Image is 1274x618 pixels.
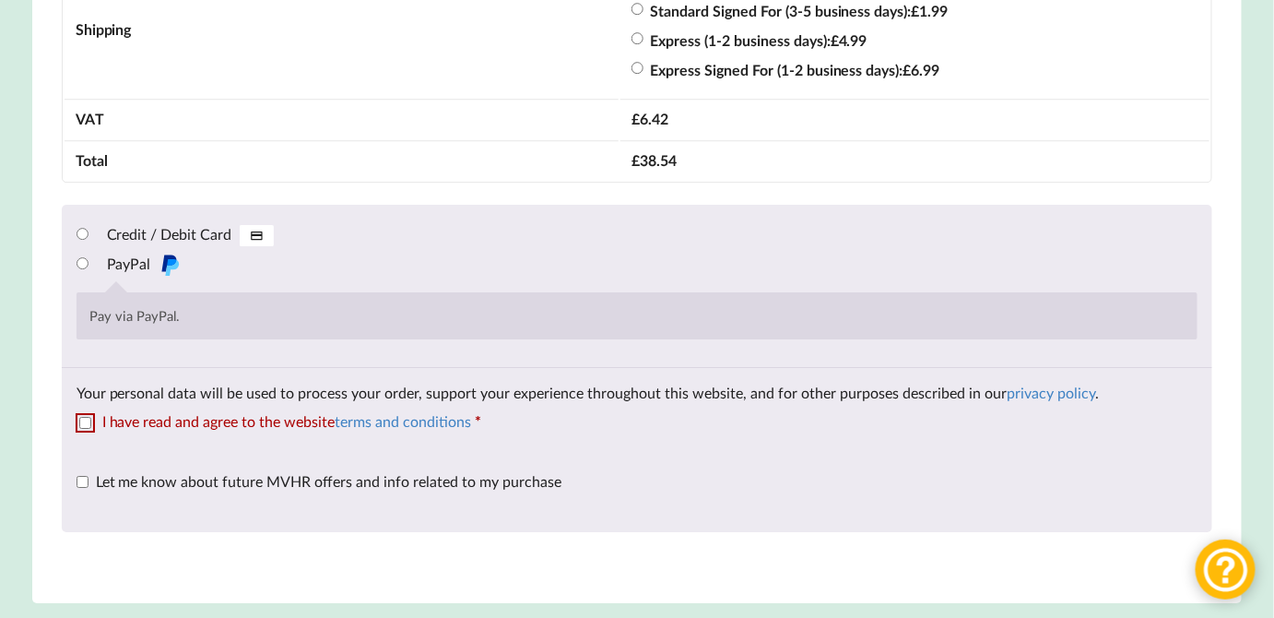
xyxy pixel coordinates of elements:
[65,140,619,180] th: Total
[107,225,274,243] label: Credit / Debit Card
[631,110,640,127] span: £
[631,151,640,169] span: £
[650,61,940,78] label: Express Signed For (1-2 business days):
[912,2,949,19] bdi: 1.99
[650,2,949,19] label: Standard Signed For (3-5 business days):
[903,61,912,78] span: £
[336,412,472,430] a: terms and conditions
[650,31,867,49] label: Express (1-2 business days):
[77,476,88,488] input: Let me know about future MVHR offers and info related to my purchase
[912,2,920,19] span: £
[102,412,472,430] span: I have read and agree to the website
[631,151,677,169] bdi: 38.54
[831,31,867,49] bdi: 4.99
[107,255,181,272] label: PayPal
[631,110,668,127] span: 6.42
[240,224,274,246] img: Credit / Debit Card
[1008,384,1096,401] a: privacy policy
[476,412,482,430] abbr: required
[903,61,940,78] bdi: 6.99
[62,538,1213,588] iframe: PayPal
[79,417,91,429] input: I have read and agree to the websiteterms and conditions *
[159,254,181,276] img: PayPal
[65,99,619,138] th: VAT
[831,31,839,49] span: £
[77,472,562,490] label: Let me know about future MVHR offers and info related to my purchase
[77,383,1198,404] p: Your personal data will be used to process your order, support your experience throughout this we...
[89,306,1184,326] p: Pay via PayPal.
